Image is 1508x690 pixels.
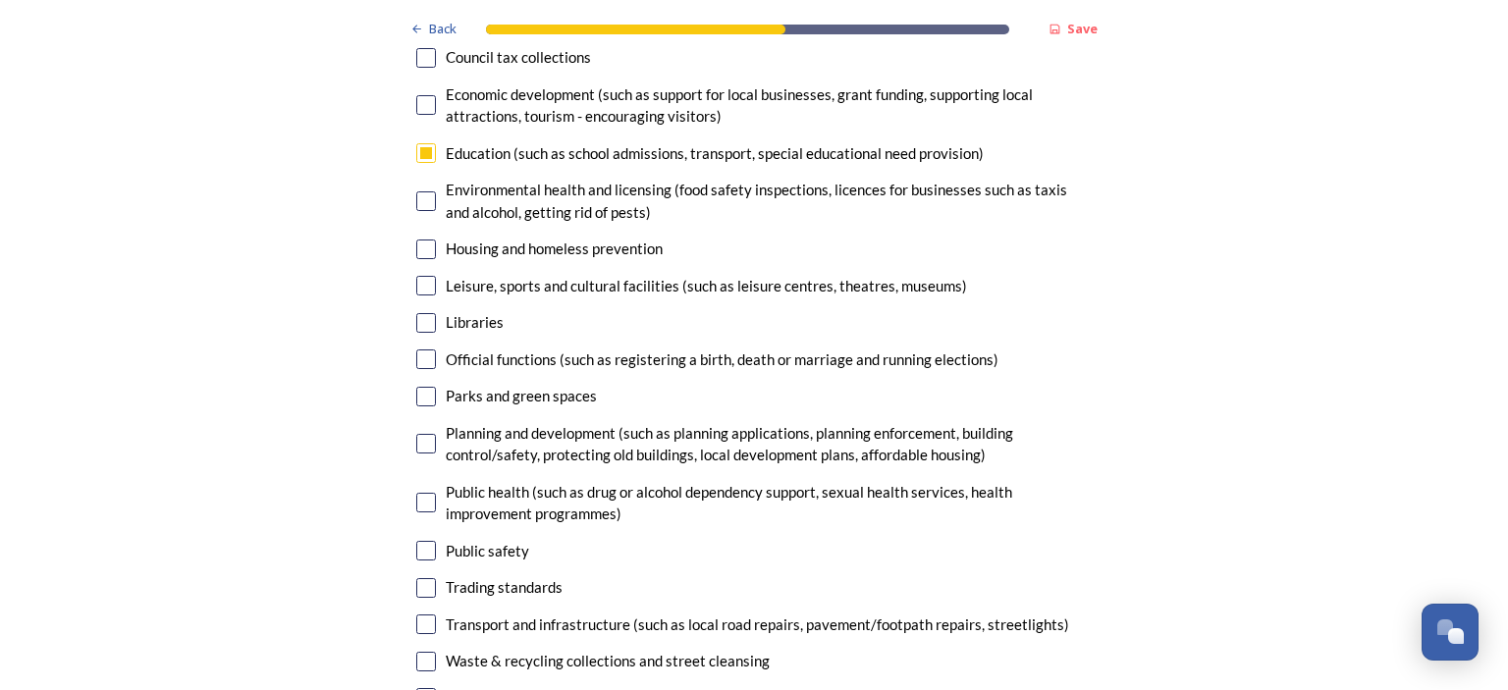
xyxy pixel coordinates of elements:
div: Official functions (such as registering a birth, death or marriage and running elections) [446,348,998,371]
div: Libraries [446,311,504,334]
div: Economic development (such as support for local businesses, grant funding, supporting local attra... [446,83,1092,128]
div: Council tax collections [446,46,591,69]
div: Trading standards [446,576,563,599]
div: Education (such as school admissions, transport, special educational need provision) [446,142,984,165]
div: Housing and homeless prevention [446,238,663,260]
div: Transport and infrastructure (such as local road repairs, pavement/footpath repairs, streetlights) [446,613,1069,636]
div: Parks and green spaces [446,385,597,407]
div: Public health (such as drug or alcohol dependency support, sexual health services, health improve... [446,481,1092,525]
span: Back [429,20,457,38]
strong: Save [1067,20,1098,37]
div: Environmental health and licensing (food safety inspections, licences for businesses such as taxi... [446,179,1092,223]
div: Waste & recycling collections and street cleansing [446,650,770,672]
div: Planning and development (such as planning applications, planning enforcement, building control/s... [446,422,1092,466]
button: Open Chat [1422,604,1479,661]
div: Public safety [446,540,529,562]
div: Leisure, sports and cultural facilities (such as leisure centres, theatres, museums) [446,275,967,297]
